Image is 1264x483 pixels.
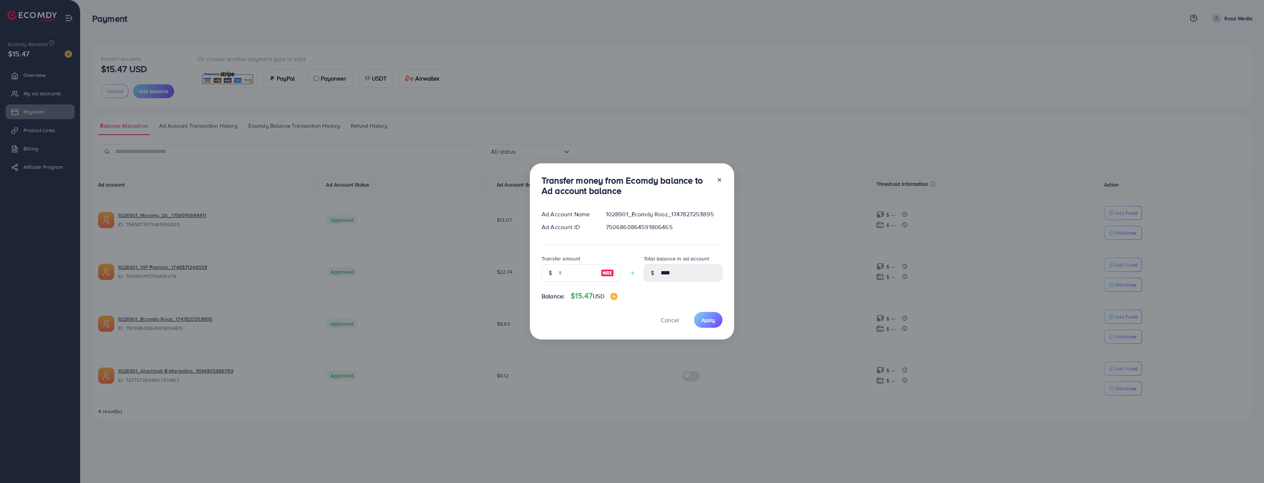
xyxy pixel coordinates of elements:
button: Cancel [651,312,688,328]
div: Ad Account ID [536,223,600,231]
img: image [610,293,618,300]
img: image [601,269,614,277]
h3: Transfer money from Ecomdy balance to Ad account balance [542,175,711,196]
label: Transfer amount [542,255,580,262]
div: 1028901_Ecomdy Rooz_1747827253895 [600,210,728,219]
span: Cancel [661,316,679,324]
iframe: Chat [1233,450,1258,477]
div: 7506860864591806465 [600,223,728,231]
span: USD [593,292,604,300]
div: Ad Account Name [536,210,600,219]
h4: $15.47 [571,291,617,301]
label: Total balance in ad account [644,255,709,262]
button: Apply [694,312,722,328]
span: Apply [701,316,715,324]
span: Balance: [542,292,565,301]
